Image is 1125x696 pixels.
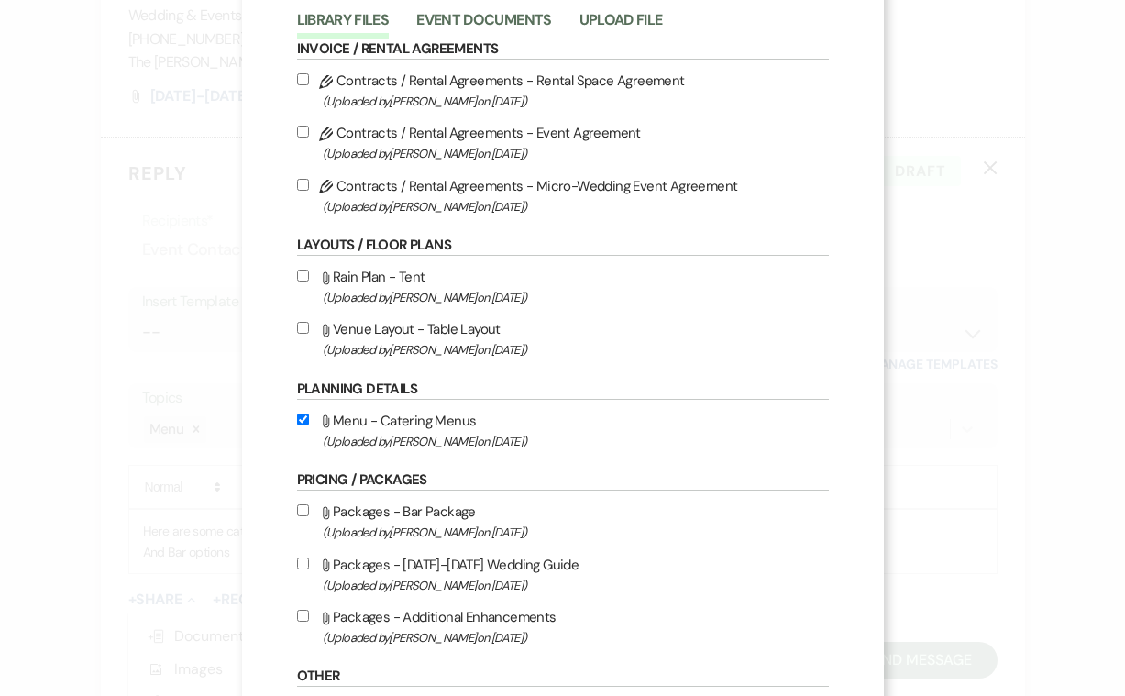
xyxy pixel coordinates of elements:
span: (Uploaded by [PERSON_NAME] on [DATE] ) [323,196,829,217]
span: (Uploaded by [PERSON_NAME] on [DATE] ) [323,627,829,648]
label: Contracts / Rental Agreements - Micro-Wedding Event Agreement [297,174,829,217]
span: (Uploaded by [PERSON_NAME] on [DATE] ) [323,143,829,164]
input: Contracts / Rental Agreements - Micro-Wedding Event Agreement(Uploaded by[PERSON_NAME]on [DATE]) [297,179,309,191]
h6: Other [297,667,829,687]
span: (Uploaded by [PERSON_NAME] on [DATE] ) [323,431,829,452]
h6: Invoice / Rental Agreements [297,39,829,60]
label: Contracts / Rental Agreements - Rental Space Agreement [297,69,829,112]
h6: Layouts / Floor Plans [297,236,829,256]
label: Menu - Catering Menus [297,409,829,452]
label: Packages - Additional Enhancements [297,605,829,648]
label: Contracts / Rental Agreements - Event Agreement [297,121,829,164]
span: (Uploaded by [PERSON_NAME] on [DATE] ) [323,91,829,112]
button: Upload File [579,13,663,39]
button: Event Documents [416,13,551,39]
button: Library Files [297,13,390,39]
span: (Uploaded by [PERSON_NAME] on [DATE] ) [323,287,829,308]
input: Rain Plan - Tent(Uploaded by[PERSON_NAME]on [DATE]) [297,270,309,282]
span: (Uploaded by [PERSON_NAME] on [DATE] ) [323,339,829,360]
span: (Uploaded by [PERSON_NAME] on [DATE] ) [323,575,829,596]
input: Packages - Additional Enhancements(Uploaded by[PERSON_NAME]on [DATE]) [297,610,309,622]
input: Contracts / Rental Agreements - Rental Space Agreement(Uploaded by[PERSON_NAME]on [DATE]) [297,73,309,85]
input: Packages - Bar Package(Uploaded by[PERSON_NAME]on [DATE]) [297,504,309,516]
h6: Pricing / Packages [297,470,829,491]
input: Venue Layout - Table Layout(Uploaded by[PERSON_NAME]on [DATE]) [297,322,309,334]
label: Packages - [DATE]-[DATE] Wedding Guide [297,553,829,596]
input: Packages - [DATE]-[DATE] Wedding Guide(Uploaded by[PERSON_NAME]on [DATE]) [297,558,309,569]
input: Menu - Catering Menus(Uploaded by[PERSON_NAME]on [DATE]) [297,414,309,425]
input: Contracts / Rental Agreements - Event Agreement(Uploaded by[PERSON_NAME]on [DATE]) [297,126,309,138]
label: Rain Plan - Tent [297,265,829,308]
span: (Uploaded by [PERSON_NAME] on [DATE] ) [323,522,829,543]
h6: Planning Details [297,380,829,400]
label: Venue Layout - Table Layout [297,317,829,360]
label: Packages - Bar Package [297,500,829,543]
